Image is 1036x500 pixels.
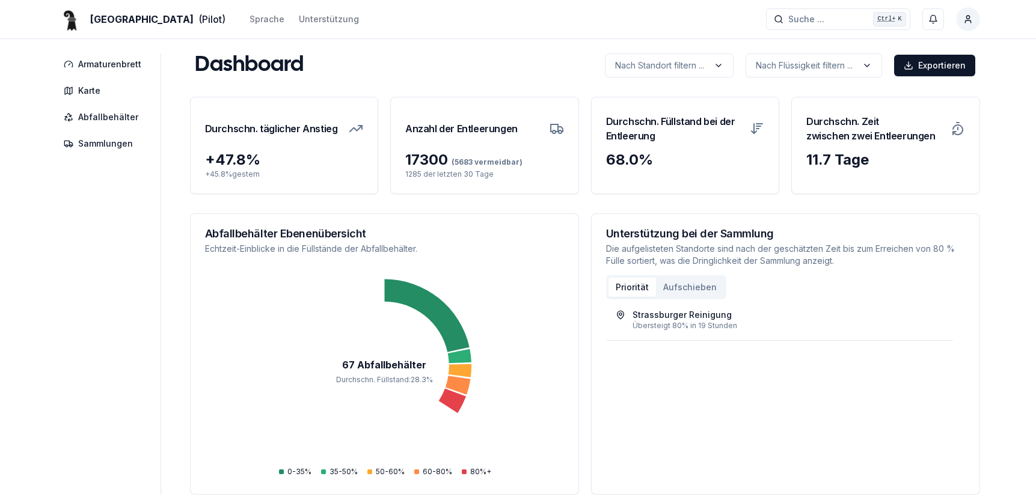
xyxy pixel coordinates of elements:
button: Exportieren [894,55,975,76]
div: 11.7 Tage [806,150,965,169]
span: Sammlungen [78,138,133,150]
div: 17300 [405,150,564,169]
a: Abfallbehälter [57,106,153,128]
p: + 45.8 % gestern [205,169,364,179]
div: 68.0 % [606,150,765,169]
div: 80%+ [462,467,491,477]
a: [GEOGRAPHIC_DATA](Pilot) [57,12,225,26]
h3: Abfallbehälter Ebenenübersicht [205,228,564,239]
p: Echtzeit-Einblicke in die Füllstände der Abfallbehälter. [205,243,564,255]
button: Suche ...Ctrl+K [766,8,910,30]
button: Sprache [250,12,284,26]
span: (5683 vermeidbar) [448,157,523,166]
p: Die aufgelisteten Standorte sind nach der geschätzten Zeit bis zum Erreichen von 80 % Fülle sorti... [606,243,965,267]
button: Aufschieben [656,278,724,297]
span: Abfallbehälter [78,111,138,123]
a: Unterstützung [299,12,359,26]
a: Karte [57,80,153,102]
h1: Dashboard [195,53,304,78]
span: Karte [78,85,100,97]
div: 35-50% [321,467,358,477]
div: 50-60% [367,467,405,477]
img: Basel Logo [57,5,85,34]
span: (Pilot) [198,12,225,26]
a: Sammlungen [57,133,153,154]
span: Armaturenbrett [78,58,141,70]
p: 1285 der letzten 30 Tage [405,169,564,179]
span: Suche ... [788,13,824,25]
div: + 47.8 % [205,150,364,169]
a: Strassburger ReinigungÜbersteigt 80% in 19 Stunden [616,309,943,331]
h3: Durchschn. Füllstand bei der Entleerung [606,112,743,145]
button: label [605,53,734,78]
tspan: 67 Abfallbehälter [342,359,426,371]
button: label [746,53,882,78]
p: Nach Standort filtern ... [615,59,704,72]
button: Priorität [608,278,656,297]
div: Sprache [250,13,284,25]
div: 0-35% [279,467,311,477]
h3: Unterstützung bei der Sammlung [606,228,965,239]
span: [GEOGRAPHIC_DATA] [90,12,194,26]
h3: Anzahl der Entleerungen [405,112,518,145]
div: 60-80% [414,467,452,477]
tspan: Durchschn. Füllstand : 28.3 % [336,375,433,384]
a: Armaturenbrett [57,53,153,75]
div: Strassburger Reinigung [633,309,732,321]
h3: Durchschn. Zeit zwischen zwei Entleerungen [806,112,943,145]
h3: Durchschn. täglicher Anstieg [205,112,338,145]
p: Nach Flüssigkeit filtern ... [756,59,853,72]
div: Übersteigt 80% in 19 Stunden [633,321,943,331]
